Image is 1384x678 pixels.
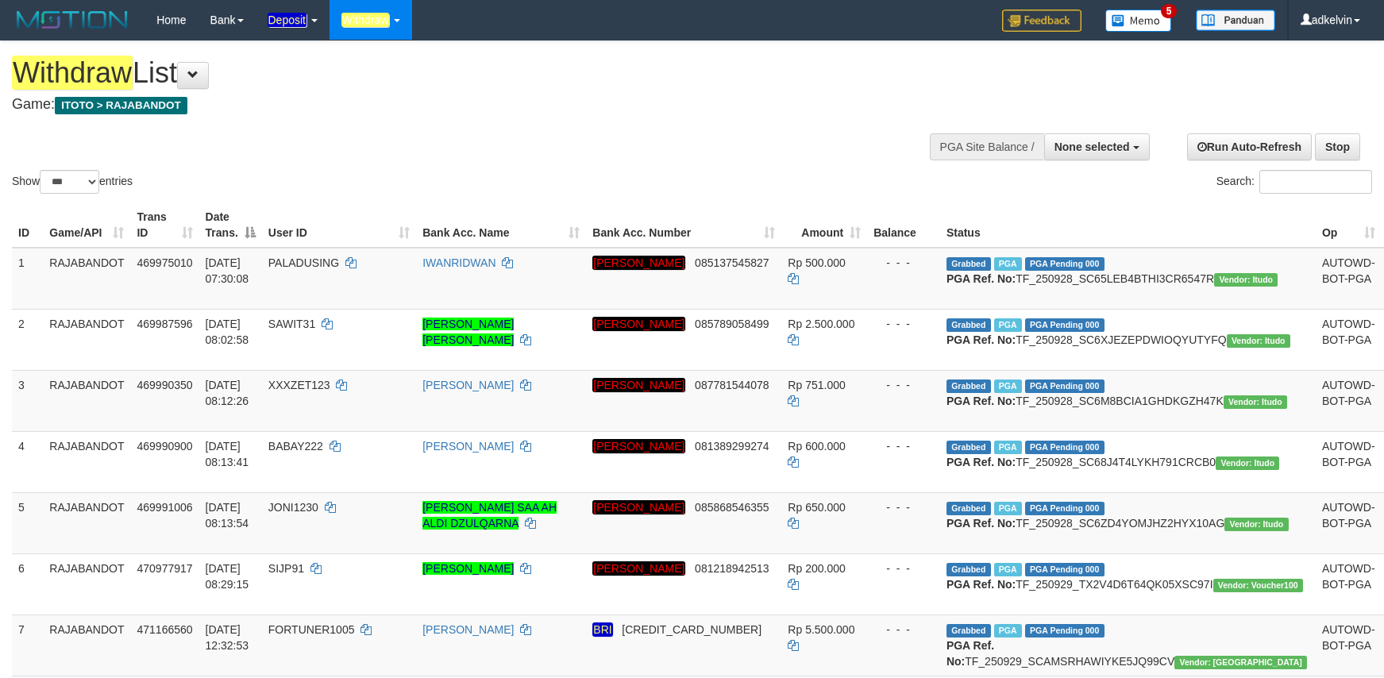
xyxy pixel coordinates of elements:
[873,622,934,638] div: - - -
[12,202,43,248] th: ID
[873,499,934,515] div: - - -
[1196,10,1275,31] img: panduan.png
[12,492,43,553] td: 5
[12,170,133,194] label: Show entries
[946,257,991,271] span: Grabbed
[946,639,994,668] b: PGA Ref. No:
[1216,170,1372,194] label: Search:
[268,318,315,330] span: SAWIT31
[137,379,192,391] span: 469990350
[994,502,1022,515] span: Marked by adkpebhi
[206,623,249,652] span: [DATE] 12:32:53
[43,553,130,614] td: RAJABANDOT
[1224,395,1287,409] span: Vendor URL: https://secure6.1velocity.biz
[268,13,306,27] em: Deposit
[940,614,1316,676] td: TF_250929_SCAMSRHAWIYKE5JQ99CV
[873,438,934,454] div: - - -
[1025,379,1105,393] span: PGA Pending
[1025,441,1105,454] span: PGA Pending
[206,562,249,591] span: [DATE] 08:29:15
[12,57,907,89] h1: List
[994,257,1022,271] span: Marked by adkpebhi
[946,441,991,454] span: Grabbed
[206,256,249,285] span: [DATE] 07:30:08
[12,56,133,90] em: Withdraw
[946,456,1016,468] b: PGA Ref. No:
[1316,431,1382,492] td: AUTOWD-BOT-PGA
[592,500,685,514] em: [PERSON_NAME]
[268,501,318,514] span: JONI1230
[622,623,761,636] span: Copy 110001047865501 to clipboard
[422,623,514,636] a: [PERSON_NAME]
[1174,656,1307,669] span: Vendor URL: https://secure10.1velocity.biz
[268,440,323,453] span: BABAY222
[341,13,389,27] em: Withdraw
[43,309,130,370] td: RAJABANDOT
[422,256,495,269] a: IWANRIDWAN
[206,379,249,407] span: [DATE] 08:12:26
[268,562,304,575] span: SIJP91
[873,255,934,271] div: - - -
[1002,10,1081,32] img: Feedback.jpg
[268,256,339,269] span: PALADUSING
[422,501,557,530] a: [PERSON_NAME] SAA AH ALDI DZULQARNA
[40,170,99,194] select: Showentries
[940,248,1316,310] td: TF_250928_SC65LEB4BTHI3CR6547R
[43,431,130,492] td: RAJABANDOT
[873,316,934,332] div: - - -
[206,318,249,346] span: [DATE] 08:02:58
[592,378,685,392] em: [PERSON_NAME]
[592,256,685,270] em: [PERSON_NAME]
[43,248,130,310] td: RAJABANDOT
[1187,133,1312,160] a: Run Auto-Refresh
[1316,202,1382,248] th: Op: activate to sort column ascending
[268,379,330,391] span: XXXZET123
[695,256,769,269] span: Copy 085137545827 to clipboard
[1161,4,1178,18] span: 5
[946,318,991,332] span: Grabbed
[1259,170,1372,194] input: Search:
[1105,10,1172,32] img: Button%20Memo.svg
[695,318,769,330] span: Copy 085789058499 to clipboard
[268,623,355,636] span: FORTUNER1005
[12,248,43,310] td: 1
[1216,456,1279,470] span: Vendor URL: https://secure6.1velocity.biz
[946,624,991,638] span: Grabbed
[946,379,991,393] span: Grabbed
[12,309,43,370] td: 2
[788,440,845,453] span: Rp 600.000
[695,379,769,391] span: Copy 087781544078 to clipboard
[940,309,1316,370] td: TF_250928_SC6XJEZEPDWIOQYUTYFQ
[788,379,845,391] span: Rp 751.000
[1224,518,1288,531] span: Vendor URL: https://secure6.1velocity.biz
[994,318,1022,332] span: Marked by adkpebhi
[43,614,130,676] td: RAJABANDOT
[940,202,1316,248] th: Status
[137,501,192,514] span: 469991006
[199,202,262,248] th: Date Trans.: activate to sort column descending
[206,440,249,468] span: [DATE] 08:13:41
[1025,563,1105,576] span: PGA Pending
[788,318,854,330] span: Rp 2.500.000
[422,318,514,346] a: [PERSON_NAME] [PERSON_NAME]
[422,562,514,575] a: [PERSON_NAME]
[1316,370,1382,431] td: AUTOWD-BOT-PGA
[940,431,1316,492] td: TF_250928_SC68J4T4LYKH791CRCB0
[994,563,1022,576] span: Marked by adkpebhi
[994,379,1022,393] span: Marked by adkpebhi
[788,501,845,514] span: Rp 650.000
[1316,309,1382,370] td: AUTOWD-BOT-PGA
[592,317,685,331] em: [PERSON_NAME]
[1025,624,1105,638] span: PGA Pending
[12,431,43,492] td: 4
[1025,257,1105,271] span: PGA Pending
[592,439,685,453] em: [PERSON_NAME]
[1213,579,1303,592] span: Vendor URL: https://trx2.1velocity.biz
[262,202,416,248] th: User ID: activate to sort column ascending
[1054,141,1130,153] span: None selected
[12,97,907,113] h4: Game:
[43,202,130,248] th: Game/API: activate to sort column ascending
[867,202,940,248] th: Balance
[946,502,991,515] span: Grabbed
[788,623,854,636] span: Rp 5.500.000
